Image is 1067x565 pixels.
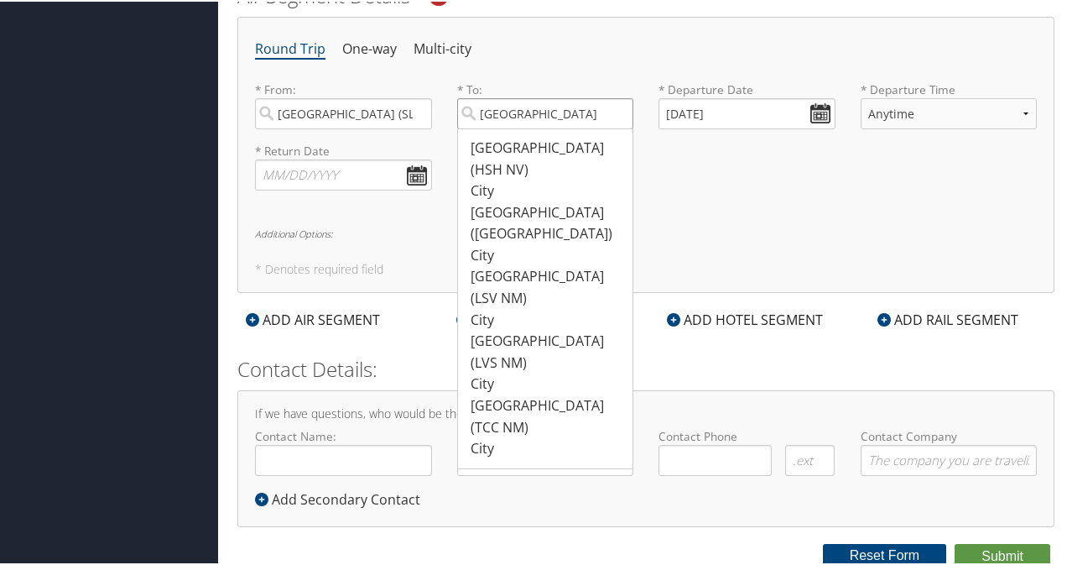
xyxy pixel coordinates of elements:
div: City [471,308,625,330]
div: City [471,372,625,394]
h6: Additional Options: [255,228,1037,237]
label: * To: [457,80,634,128]
input: City or Airport Code [255,97,432,128]
div: ADD RAIL SEGMENT [869,308,1027,328]
h4: If we have questions, who would be the best person to contact? [255,406,1037,418]
div: Add Secondary Contact [255,488,429,508]
label: * Departure Date [658,80,835,97]
div: ADD CAR SEGMENT [448,308,604,328]
div: [GEOGRAPHIC_DATA] (TCC NM) [471,394,625,437]
div: [GEOGRAPHIC_DATA] (LVS NM) [471,329,625,372]
li: One-way [342,33,397,63]
input: MM/DD/YYYY [255,158,432,189]
li: Multi-city [414,33,471,63]
input: MM/DD/YYYY [658,97,835,128]
div: [GEOGRAPHIC_DATA] (LSV NM) [471,264,625,307]
div: [GEOGRAPHIC_DATA] (HSH NV) [471,136,625,179]
div: ADD HOTEL SEGMENT [658,308,831,328]
label: * Departure Time [861,80,1038,141]
label: Contact Name: [255,426,432,474]
li: Round Trip [255,33,325,63]
input: .ext [785,443,835,474]
div: ADD AIR SEGMENT [237,308,388,328]
input: Contact Company [861,443,1038,474]
div: City [471,179,625,201]
label: Contact Company [861,426,1038,474]
label: * From: [255,80,432,128]
label: * Return Date [255,141,432,158]
label: Contact Phone [658,426,835,443]
input: [GEOGRAPHIC_DATA] (HSH NV)City[GEOGRAPHIC_DATA] ([GEOGRAPHIC_DATA])City[GEOGRAPHIC_DATA] (LSV NM)... [457,97,634,128]
h2: Contact Details: [237,353,1054,382]
h5: * Denotes required field [255,262,1037,274]
select: * Departure Time [861,97,1038,128]
div: [GEOGRAPHIC_DATA] ([GEOGRAPHIC_DATA]) [471,201,625,243]
div: City [471,437,625,458]
div: City [471,243,625,265]
input: Contact Name: [255,443,432,474]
